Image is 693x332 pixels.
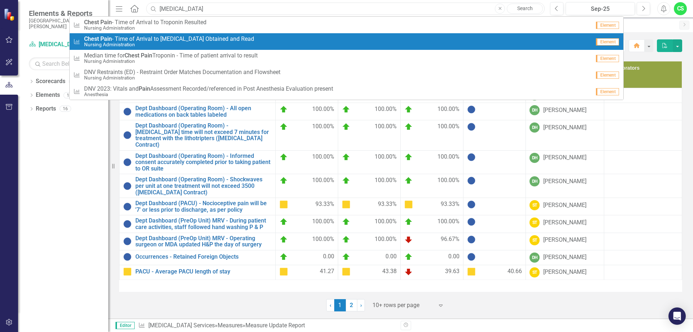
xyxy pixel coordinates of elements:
[404,176,413,185] img: On Target
[84,75,280,81] small: Nursing Administration
[463,250,526,265] td: Double-Click to Edit
[342,153,350,161] img: On Target
[467,235,476,244] img: No Information
[529,153,540,163] div: DH
[245,322,305,329] div: Measure Update Report
[279,105,288,114] img: On Target
[119,103,276,120] td: Double-Click to Edit Right Click for Context Menu
[115,322,135,329] span: Editor
[334,299,346,311] span: 1
[375,235,397,244] span: 100.00%
[596,72,619,79] span: Element
[119,215,276,233] td: Double-Click to Edit Right Click for Context Menu
[275,250,338,265] td: Double-Click to Edit
[526,150,604,174] td: Double-Click to Edit
[84,25,206,31] small: Nursing Administration
[70,50,623,66] a: Median time forChest PainTroponin - Time of patient arrival to resultNursing AdministrationElement
[279,253,288,261] img: On Target
[604,120,682,150] td: Double-Click to Edit
[70,66,623,83] a: DNV Restraints (ED) - Restraint Order Matches Documentation and FlowsheetNursing AdministrationEl...
[279,153,288,161] img: On Target
[543,201,587,210] div: [PERSON_NAME]
[323,253,334,261] span: 0.00
[404,122,413,131] img: On Target
[312,105,334,114] span: 100.00%
[279,235,288,244] img: On Target
[84,36,254,42] span: - Time of Arrival to [MEDICAL_DATA] Obtained and Read
[123,158,132,167] img: No Information
[375,217,397,226] span: 100.00%
[529,200,540,210] div: ST
[467,253,476,261] img: No Information
[375,176,397,185] span: 100.00%
[29,9,101,18] span: Elements & Reports
[342,253,350,261] img: On Target
[84,19,206,26] span: - Time of Arrival to Troponin Resulted
[346,299,357,311] a: 2
[84,59,258,64] small: Nursing Administration
[135,153,272,172] a: Dept Dashboard (Operating Room) - Informed consent accurately completed prior to taking patient t...
[70,83,623,100] a: DNV 2023: Vitals andPainAssessment Recorded/referenced in Post Anesthesia Evaluation presentAnest...
[312,153,334,161] span: 100.00%
[378,200,397,209] span: 93.33%
[100,19,112,26] strong: Pain
[29,18,101,30] small: [GEOGRAPHIC_DATA][PERSON_NAME]
[543,268,587,276] div: [PERSON_NAME]
[279,176,288,185] img: On Target
[507,4,543,14] a: Search
[342,176,350,185] img: On Target
[526,250,604,265] td: Double-Click to Edit
[139,85,150,92] strong: Pain
[275,265,338,280] td: Double-Click to Edit
[526,215,604,233] td: Double-Click to Edit
[100,35,112,42] strong: Pain
[437,217,459,226] span: 100.00%
[342,267,350,276] img: Caution
[467,267,476,276] img: Caution
[135,105,272,118] a: Dept Dashboard (Operating Room) - All open medications on back tables labeled
[437,105,459,114] span: 100.00%
[70,17,623,33] a: Pain- Time of Arrival to Troponin ResultedNursing AdministrationElement
[543,124,587,132] div: [PERSON_NAME]
[123,220,132,228] img: No Information
[141,52,152,59] strong: Pain
[401,265,463,280] td: Double-Click to Edit
[507,267,522,276] span: 40.66
[385,253,397,261] span: 0.00
[375,122,397,131] span: 100.00%
[123,253,132,261] img: No Information
[529,122,540,133] div: DH
[604,265,682,280] td: Double-Click to Edit
[467,105,476,114] img: No Information
[467,217,476,226] img: No Information
[36,105,56,113] a: Reports
[382,267,397,276] span: 43.38
[543,236,587,244] div: [PERSON_NAME]
[29,57,101,70] input: Search Below...
[123,202,132,211] img: No Information
[360,302,362,309] span: ›
[119,198,276,215] td: Double-Click to Edit Right Click for Context Menu
[543,219,587,227] div: [PERSON_NAME]
[441,235,459,244] span: 96.67%
[526,233,604,250] td: Double-Click to Edit
[404,217,413,226] img: On Target
[463,265,526,280] td: Double-Click to Edit
[123,107,132,116] img: No Information
[467,176,476,185] img: No Information
[312,235,334,244] span: 100.00%
[119,250,276,265] td: Double-Click to Edit Right Click for Context Menu
[279,267,288,276] img: Caution
[123,237,132,246] img: No Information
[401,250,463,265] td: Double-Click to Edit
[404,200,413,209] img: Caution
[330,302,331,309] span: ‹
[138,322,395,330] div: » »
[529,217,540,228] div: ST
[312,122,334,131] span: 100.00%
[604,250,682,265] td: Double-Click to Edit
[604,174,682,198] td: Double-Click to Edit
[84,42,254,47] small: Nursing Administration
[135,176,272,195] a: Dept Dashboard (Operating Room) - Shockwaves per unit at one treatment will not exceed 3500 ([MED...
[123,131,132,139] img: No Information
